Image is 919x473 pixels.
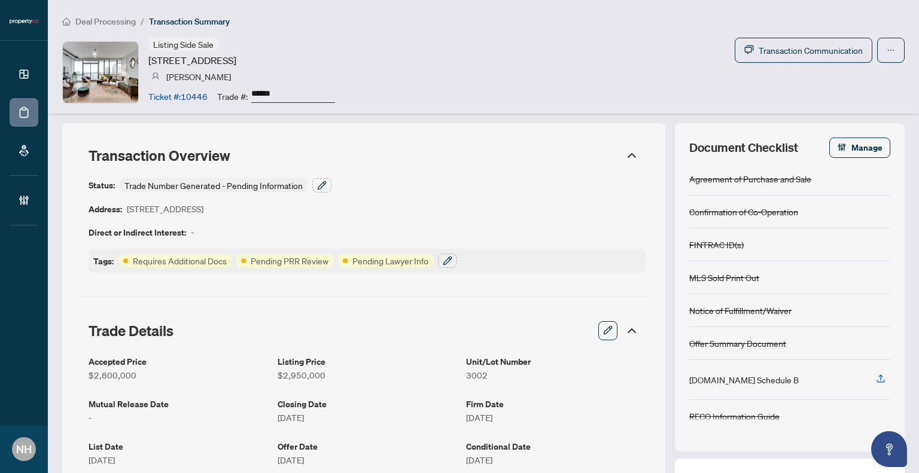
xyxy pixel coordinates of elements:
[62,17,71,26] span: home
[689,410,780,423] div: RECO Information Guide
[89,355,268,368] article: Accepted Price
[148,53,236,68] article: [STREET_ADDRESS]
[16,441,32,457] span: NH
[89,453,268,466] article: [DATE]
[466,440,646,453] article: Conditional Date
[89,368,268,382] article: $2,600,000
[466,397,646,411] article: Firm Date
[466,453,646,466] article: [DATE]
[278,453,457,466] article: [DATE]
[871,431,907,467] button: Open asap
[79,314,649,347] div: Trade Details
[127,202,203,216] article: [STREET_ADDRESS]
[89,322,174,340] span: Trade Details
[141,14,144,28] li: /
[759,44,863,57] span: Transaction Communication
[89,202,122,216] article: Address:
[689,238,744,251] div: FINTRAC ID(s)
[689,337,786,350] div: Offer Summary Document
[10,18,38,25] img: logo
[148,90,208,103] article: Ticket #: 10446
[89,440,268,453] article: List Date
[89,225,186,239] article: Direct or Indirect Interest:
[278,411,457,424] article: [DATE]
[887,46,895,54] span: ellipsis
[120,178,308,193] div: Trade Number Generated - Pending Information
[89,411,268,424] article: -
[217,90,248,103] article: Trade #:
[829,138,890,158] button: Manage
[466,411,646,424] article: [DATE]
[93,254,114,268] article: Tags:
[166,70,231,83] article: [PERSON_NAME]
[149,16,230,27] span: Transaction Summary
[352,254,428,267] article: Pending Lawyer Info
[689,205,798,218] div: Confirmation of Co-Operation
[851,138,883,157] span: Manage
[689,304,792,317] div: Notice of Fulfillment/Waiver
[278,355,457,368] article: Listing Price
[735,38,872,63] button: Transaction Communication
[251,254,328,267] article: Pending PRR Review
[79,140,649,171] div: Transaction Overview
[133,254,227,267] article: Requires Additional Docs
[191,225,194,239] article: -
[75,16,136,27] span: Deal Processing
[466,355,646,368] article: Unit/Lot Number
[689,271,759,284] div: MLS Sold Print Out
[63,42,138,103] img: IMG-C12212209_1.jpg
[689,172,811,185] div: Agreement of Purchase and Sale
[151,72,160,81] img: svg%3e
[89,397,268,411] article: Mutual Release Date
[89,147,230,164] span: Transaction Overview
[689,373,799,386] div: [DOMAIN_NAME] Schedule B
[689,139,798,156] span: Document Checklist
[278,368,457,382] article: $2,950,000
[278,397,457,411] article: Closing Date
[278,440,457,453] article: Offer Date
[153,39,214,50] span: Listing Side Sale
[466,368,646,382] article: 3002
[89,178,115,193] article: Status:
